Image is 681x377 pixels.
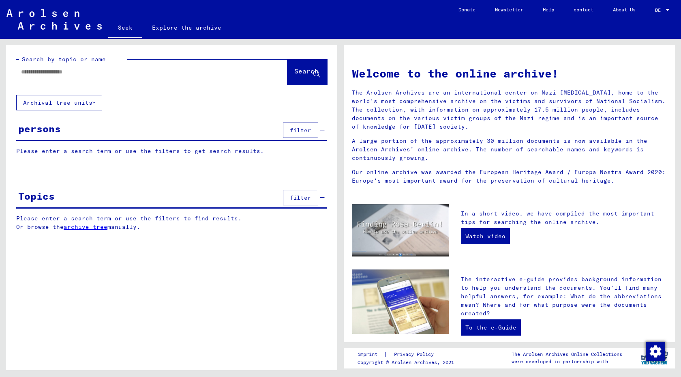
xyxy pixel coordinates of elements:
font: Topics [18,190,55,202]
font: DE [655,7,661,13]
font: A large portion of the approximately 30 million documents is now available in the Arolsen Archive... [352,137,647,162]
font: Search by topic or name [22,56,106,63]
button: filter [283,123,318,138]
font: contact [574,6,593,13]
button: filter [283,190,318,205]
font: Welcome to the online archive! [352,66,559,80]
font: Please enter a search term or use the filters to find results. [16,215,242,222]
font: filter [290,127,311,134]
font: were developed in partnership with [512,358,608,364]
a: Explore the archive [142,18,231,37]
img: Change consent [646,342,665,361]
font: Archival tree units [23,99,92,106]
font: Search [294,67,319,75]
font: The interactive e-guide provides background information to help you understand the documents. You... [461,276,662,317]
a: imprint [358,350,384,359]
a: Privacy Policy [388,350,443,359]
a: Seek [108,18,142,39]
font: Seek [118,24,133,31]
a: archive tree [64,223,107,231]
img: video.jpg [352,204,449,256]
button: Search [287,60,327,85]
font: persons [18,123,61,135]
a: To the e-Guide [461,319,521,336]
font: Copyright © Arolsen Archives, 2021 [358,359,454,365]
font: Newsletter [495,6,523,13]
font: About Us [613,6,636,13]
font: | [384,351,388,358]
font: Our online archive was awarded the European Heritage Award / Europa Nostra Award 2020: Europe's m... [352,168,666,184]
font: The Arolsen Archives Online Collections [512,351,622,357]
font: Watch video [465,233,505,240]
a: Watch video [461,228,510,244]
font: Or browse the [16,223,64,231]
font: Donate [458,6,475,13]
font: Please enter a search term or use the filters to get search results. [16,147,264,155]
button: Archival tree units [16,95,102,110]
img: eguide.jpg [352,269,449,334]
font: To the e-Guide [465,324,516,331]
font: manually. [107,223,140,231]
font: The Arolsen Archives are an international center on Nazi [MEDICAL_DATA], home to the world's most... [352,89,666,130]
img: Arolsen_neg.svg [6,9,102,30]
font: filter [290,194,311,201]
img: yv_logo.png [639,348,670,368]
font: Explore the archive [152,24,221,31]
font: In a short video, we have compiled the most important tips for searching the online archive. [461,210,654,226]
font: Help [543,6,554,13]
font: Privacy Policy [394,351,434,357]
font: imprint [358,351,377,357]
